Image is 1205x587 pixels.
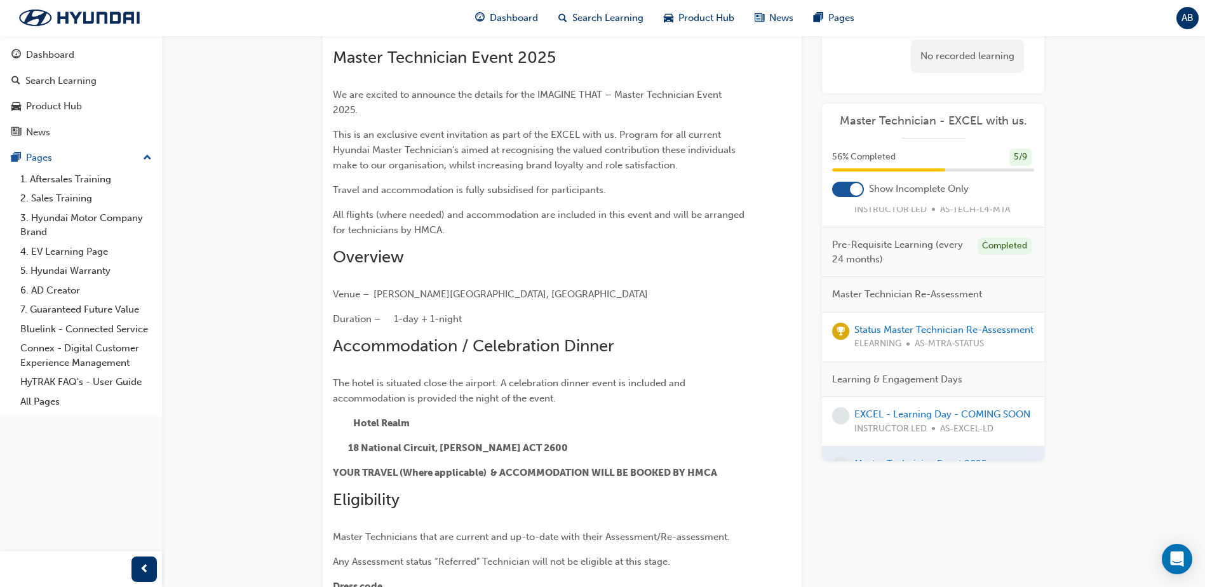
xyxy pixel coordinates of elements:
[11,50,21,61] span: guage-icon
[333,89,724,116] span: We are excited to announce the details for the IMAGINE THAT – Master Technician Event 2025.
[1009,149,1032,166] div: 5 / 9
[832,287,982,302] span: Master Technician Re-Assessment
[333,209,747,236] span: All flights (where needed) and accommodation are included in this event and will be arranged for ...
[333,556,670,567] span: Any Assessment status “Referred” Technician will not be eligible at this stage.
[832,114,1034,128] a: Master Technician - EXCEL with us.
[832,323,849,340] span: learningRecordVerb_ACHIEVE-icon
[5,146,157,170] button: Pages
[333,288,648,300] span: Venue – [PERSON_NAME][GEOGRAPHIC_DATA], [GEOGRAPHIC_DATA]
[15,242,157,262] a: 4. EV Learning Page
[333,442,568,454] span: ​ 18 National Circuit, [PERSON_NAME] ACT 2600
[832,457,849,474] span: learningRecordVerb_NONE-icon
[832,407,849,424] span: learningRecordVerb_NONE-icon
[333,313,462,325] span: Duration – 1-day + 1-night
[755,10,764,26] span: news-icon
[744,5,804,31] a: news-iconNews
[15,392,157,412] a: All Pages
[26,151,52,165] div: Pages
[854,203,927,217] span: INSTRUCTOR LED
[548,5,654,31] a: search-iconSearch Learning
[15,261,157,281] a: 5. Hyundai Warranty
[940,422,993,436] span: AS-EXCEL-LD
[465,5,548,31] a: guage-iconDashboard
[333,377,688,404] span: The hotel is situated close the airport. A celebration dinner event is included and accommodation...
[678,11,734,25] span: Product Hub
[143,150,152,166] span: up-icon
[1176,7,1199,29] button: AB
[854,337,901,351] span: ELEARNING
[333,336,614,356] span: Accommodation / Celebration Dinner
[5,41,157,146] button: DashboardSearch LearningProduct HubNews
[333,48,556,67] span: Master Technician Event 2025
[911,39,1024,73] div: No recorded learning
[854,324,1033,335] a: Status Master Technician Re-Assessment
[769,11,793,25] span: News
[333,490,400,509] span: Eligibility
[333,247,404,267] span: Overview
[333,531,730,543] span: Master Technicians that are current and up-to-date with their Assessment/Re-assessment.
[854,408,1030,420] a: EXCEL - Learning Day - COMING SOON
[15,339,157,372] a: Connex - Digital Customer Experience Management
[15,372,157,392] a: HyTRAK FAQ's - User Guide
[11,152,21,164] span: pages-icon
[26,48,74,62] div: Dashboard
[15,300,157,320] a: 7. Guaranteed Future Value
[5,95,157,118] a: Product Hub
[15,170,157,189] a: 1. Aftersales Training
[915,337,984,351] span: AS-MTRA-STATUS
[333,129,738,171] span: This is an exclusive event invitation as part of the EXCEL with us. Program for all current Hyund...
[26,125,50,140] div: News
[11,127,21,138] span: news-icon
[854,422,927,436] span: INSTRUCTOR LED
[940,203,1010,217] span: AS-TECH-L4-MTA
[664,10,673,26] span: car-icon
[558,10,567,26] span: search-icon
[15,281,157,300] a: 6. AD Creator
[5,69,157,93] a: Search Learning
[832,150,896,165] span: 56 % Completed
[5,43,157,67] a: Dashboard
[828,11,854,25] span: Pages
[832,238,967,266] span: Pre-Requisite Learning (every 24 months)
[654,5,744,31] a: car-iconProduct Hub
[804,5,865,31] a: pages-iconPages
[978,238,1032,255] div: Completed
[5,121,157,144] a: News
[1181,11,1194,25] span: AB
[1162,544,1192,574] div: Open Intercom Messenger
[11,101,21,112] span: car-icon
[333,184,606,196] span: Travel and accommodation is fully subsidised for participants.
[11,76,20,87] span: search-icon
[333,467,717,478] span: YOUR TRAVEL (Where applicable) & ACCOMMODATION WILL BE BOOKED BY HMCA
[490,11,538,25] span: Dashboard
[814,10,823,26] span: pages-icon
[353,417,410,429] span: Hotel Realm
[15,189,157,208] a: 2. Sales Training
[15,320,157,339] a: Bluelink - Connected Service
[25,74,97,88] div: Search Learning
[6,4,152,31] img: Trak
[832,372,962,387] span: Learning & Engagement Days
[869,182,969,196] span: Show Incomplete Only
[26,99,82,114] div: Product Hub
[15,208,157,242] a: 3. Hyundai Motor Company Brand
[475,10,485,26] span: guage-icon
[140,562,149,577] span: prev-icon
[572,11,643,25] span: Search Learning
